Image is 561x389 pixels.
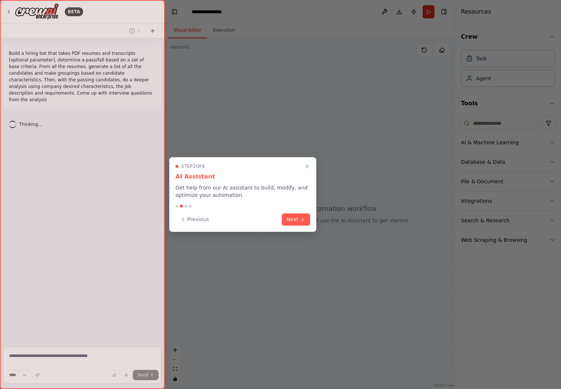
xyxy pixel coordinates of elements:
h3: AI Assistant [175,172,310,181]
button: Next [282,213,310,226]
button: Hide left sidebar [169,7,180,17]
span: Step 2 of 4 [181,163,205,169]
button: Previous [175,213,213,226]
p: Get help from our AI assistant to build, modify, and optimize your automation. [175,184,310,199]
button: Close walkthrough [303,162,312,171]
